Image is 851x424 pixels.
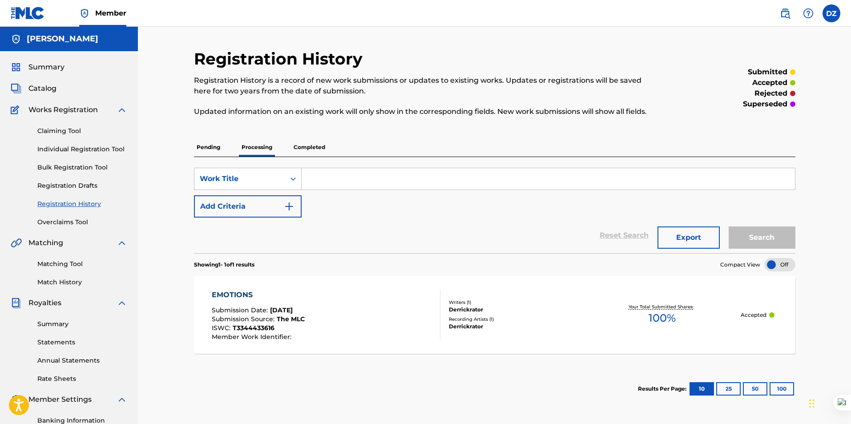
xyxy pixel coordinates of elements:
a: Annual Statements [37,356,127,365]
iframe: Resource Center [826,282,851,353]
a: Summary [37,319,127,329]
img: help [803,8,814,19]
p: accepted [752,77,787,88]
div: Derrickrator [449,323,583,331]
p: Updated information on an existing work will only show in the corresponding fields. New work subm... [194,106,657,117]
button: 100 [770,382,794,396]
p: Completed [291,138,328,157]
span: Works Registration [28,105,98,115]
span: T3344433616 [233,324,274,332]
a: Registration History [37,199,127,209]
img: expand [117,298,127,308]
button: 10 [690,382,714,396]
p: Processing [239,138,275,157]
img: Accounts [11,34,21,44]
p: rejected [754,88,787,99]
button: 25 [716,382,741,396]
span: Submission Source : [212,315,277,323]
img: Member Settings [11,394,21,405]
a: EMOTIONSSubmission Date:[DATE]Submission Source:The MLCISWC:T3344433616Member Work Identifier:Wri... [194,276,795,354]
form: Search Form [194,168,795,253]
a: Bulk Registration Tool [37,163,127,172]
button: 50 [743,382,767,396]
span: ISWC : [212,324,233,332]
p: superseded [743,99,787,109]
img: Royalties [11,298,21,308]
div: Work Title [200,174,280,184]
p: Results Per Page: [638,385,689,393]
span: Member Settings [28,394,92,405]
img: 9d2ae6d4665cec9f34b9.svg [284,201,294,212]
span: Royalties [28,298,61,308]
span: [DATE] [270,306,293,314]
img: expand [117,238,127,248]
h2: Registration History [194,49,367,69]
div: Widget de chat [807,381,851,424]
a: CatalogCatalog [11,83,56,94]
span: 100 % [649,310,676,326]
button: Add Criteria [194,195,302,218]
img: Matching [11,238,22,248]
button: Export [657,226,720,249]
div: Writers ( 1 ) [449,299,583,306]
span: The MLC [277,315,305,323]
img: Works Registration [11,105,22,115]
div: User Menu [823,4,840,22]
div: Recording Artists ( 1 ) [449,316,583,323]
span: Matching [28,238,63,248]
span: Catalog [28,83,56,94]
a: Individual Registration Tool [37,145,127,154]
a: SummarySummary [11,62,65,73]
img: Top Rightsholder [79,8,90,19]
span: Member Work Identifier : [212,333,294,341]
a: Claiming Tool [37,126,127,136]
div: EMOTIONS [212,290,305,300]
a: Overclaims Tool [37,218,127,227]
div: Help [799,4,817,22]
p: Registration History is a record of new work submissions or updates to existing works. Updates or... [194,75,657,97]
a: Rate Sheets [37,374,127,384]
p: Pending [194,138,223,157]
a: Matching Tool [37,259,127,269]
img: MLC Logo [11,7,45,20]
img: Summary [11,62,21,73]
a: Registration Drafts [37,181,127,190]
a: Match History [37,278,127,287]
h5: Derrick Zambrano González [27,34,98,44]
p: Your Total Submitted Shares: [629,303,696,310]
p: submitted [748,67,787,77]
iframe: Chat Widget [807,381,851,424]
a: Public Search [776,4,794,22]
img: expand [117,105,127,115]
p: Showing 1 - 1 of 1 results [194,261,254,269]
span: Member [95,8,126,18]
span: Submission Date : [212,306,270,314]
img: expand [117,394,127,405]
div: Derrickrator [449,306,583,314]
span: Compact View [720,261,760,269]
img: Catalog [11,83,21,94]
div: Arrastrar [809,390,815,417]
p: Accepted [741,311,766,319]
a: Statements [37,338,127,347]
span: Summary [28,62,65,73]
img: search [780,8,791,19]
